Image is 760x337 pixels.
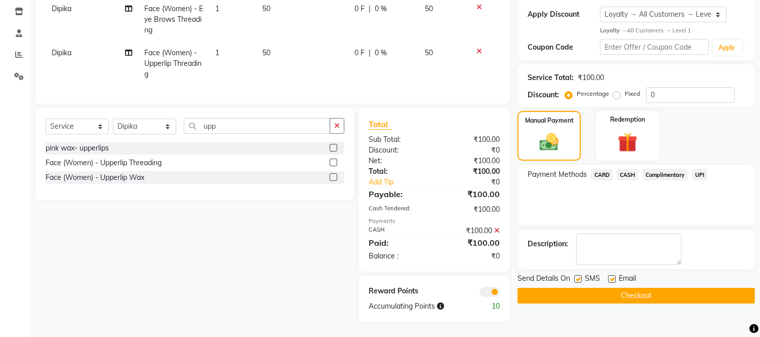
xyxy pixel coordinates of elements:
div: ₹100.00 [434,237,508,249]
div: Paid: [361,237,434,249]
span: 50 [262,48,270,57]
div: 10 [471,301,507,312]
span: SMS [585,273,600,286]
span: 1 [215,4,219,13]
span: 0 F [354,4,365,14]
div: Face (Women) - Upperlip Threading [46,158,162,168]
div: Payable: [361,188,434,200]
span: UPI [692,169,708,180]
div: pink wax- upperlips [46,143,109,154]
div: ₹100.00 [434,166,508,177]
div: Cash Tendered: [361,204,434,215]
span: 1 [215,48,219,57]
span: Dipika [52,48,71,57]
span: 50 [425,48,433,57]
span: 0 F [354,48,365,58]
div: ₹100.00 [578,72,604,83]
span: Total [369,119,392,130]
div: Net: [361,156,434,166]
div: ₹0 [447,177,508,188]
div: Face (Women) - Upperlip Wax [46,172,144,183]
span: Face (Women) - Upperlip Threading [144,48,202,79]
span: 0 % [375,48,387,58]
input: Enter Offer / Coupon Code [600,39,708,55]
div: ₹100.00 [434,134,508,145]
div: Coupon Code [528,42,600,53]
strong: Loyalty → [600,27,627,34]
div: Payments [369,217,500,226]
span: CASH [617,169,638,180]
span: | [369,48,371,58]
div: Sub Total: [361,134,434,145]
div: Service Total: [528,72,574,83]
label: Manual Payment [525,116,574,125]
div: Total: [361,166,434,177]
span: Face (Women) - Eye Brows Threading [144,4,203,34]
label: Redemption [610,115,645,124]
span: 50 [262,4,270,13]
span: Email [619,273,636,286]
div: All Customers → Level 1 [600,26,745,35]
span: CARD [591,169,613,180]
span: Send Details On [517,273,570,286]
span: 0 % [375,4,387,14]
div: Discount: [528,90,559,100]
span: 50 [425,4,433,13]
span: | [369,4,371,14]
span: Complimentary [643,169,688,180]
div: Reward Points [361,286,434,297]
label: Percentage [577,89,609,98]
div: CASH [361,226,434,236]
div: Balance : [361,251,434,261]
div: Apply Discount [528,9,600,20]
button: Apply [713,40,742,55]
img: _gift.svg [612,130,644,155]
button: Checkout [517,288,755,304]
div: ₹0 [434,251,508,261]
div: Discount: [361,145,434,156]
span: Payment Methods [528,169,587,180]
div: Description: [528,239,568,249]
span: Dipika [52,4,71,13]
div: ₹100.00 [434,156,508,166]
input: Search or Scan [184,118,330,134]
div: ₹100.00 [434,188,508,200]
div: ₹100.00 [434,204,508,215]
div: ₹0 [434,145,508,156]
label: Fixed [625,89,640,98]
div: ₹100.00 [434,226,508,236]
a: Add Tip [361,177,447,188]
div: Accumulating Points [361,301,471,312]
img: _cash.svg [534,131,564,153]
